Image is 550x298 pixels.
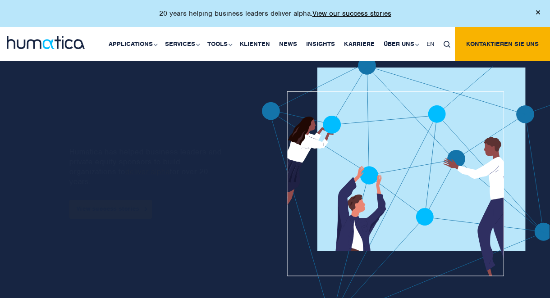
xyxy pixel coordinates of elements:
a: View success stories [69,200,152,219]
p: 20 years helping business leaders deliver alpha. [159,9,391,18]
a: Insights [302,27,339,61]
img: arrowicon [145,207,147,211]
a: Kontaktieren Sie uns [455,27,550,61]
a: Tools [203,27,235,61]
img: search_icon [444,41,450,48]
a: Über uns [379,27,422,61]
a: Karriere [339,27,379,61]
a: EN [422,27,439,61]
a: View our success stories [312,9,391,18]
a: Applications [104,27,160,61]
img: logo [7,36,85,49]
a: News [275,27,302,61]
a: Klienten [235,27,275,61]
a: deliver alpha [125,167,170,176]
a: Services [160,27,203,61]
p: Humatica has helped business leaders and private equity sponsors to build organizations to for ov... [69,147,229,186]
span: EN [426,40,435,48]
